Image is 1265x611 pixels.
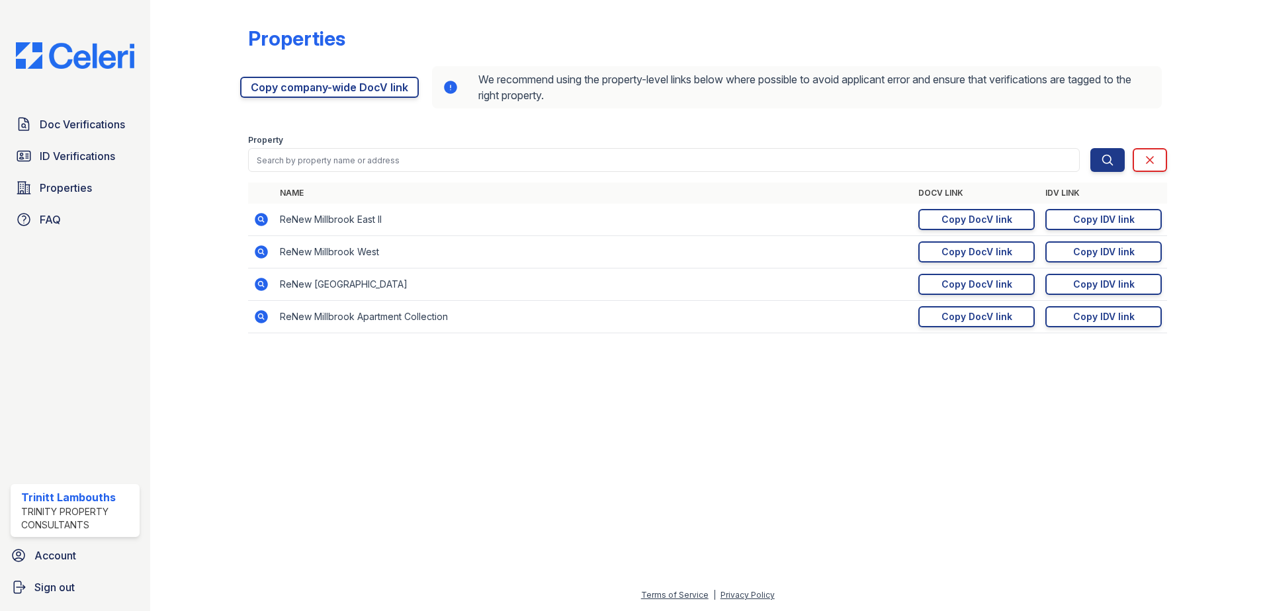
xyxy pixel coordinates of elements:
div: Trinitt Lambouths [21,489,134,505]
div: Copy DocV link [941,245,1012,259]
th: IDV Link [1040,183,1167,204]
div: | [713,590,716,600]
td: ReNew Millbrook Apartment Collection [275,301,913,333]
span: ID Verifications [40,148,115,164]
a: ID Verifications [11,143,140,169]
a: Copy IDV link [1045,209,1162,230]
div: Copy IDV link [1073,278,1135,291]
span: Account [34,548,76,563]
div: Copy DocV link [941,213,1012,226]
span: Sign out [34,579,75,595]
a: Copy IDV link [1045,274,1162,295]
th: Name [275,183,913,204]
a: Copy DocV link [918,209,1035,230]
td: ReNew Millbrook East II [275,204,913,236]
img: CE_Logo_Blue-a8612792a0a2168367f1c8372b55b34899dd931a85d93a1a3d3e32e68fde9ad4.png [5,42,145,69]
span: FAQ [40,212,61,227]
td: ReNew Millbrook West [275,236,913,268]
span: Doc Verifications [40,116,125,132]
div: Properties [248,26,345,50]
a: Copy company-wide DocV link [240,77,419,98]
div: Copy DocV link [941,278,1012,291]
a: Copy IDV link [1045,241,1162,263]
a: Copy DocV link [918,241,1035,263]
td: ReNew [GEOGRAPHIC_DATA] [275,268,913,301]
a: Account [5,542,145,569]
input: Search by property name or address [248,148,1080,172]
div: Copy IDV link [1073,310,1135,323]
div: Copy DocV link [941,310,1012,323]
a: Copy IDV link [1045,306,1162,327]
a: Doc Verifications [11,111,140,138]
a: Sign out [5,574,145,600]
a: FAQ [11,206,140,233]
th: DocV Link [913,183,1040,204]
span: Properties [40,180,92,196]
a: Privacy Policy [720,590,775,600]
div: Copy IDV link [1073,245,1135,259]
a: Copy DocV link [918,274,1035,295]
a: Copy DocV link [918,306,1035,327]
div: Copy IDV link [1073,213,1135,226]
div: Trinity Property Consultants [21,505,134,532]
div: We recommend using the property-level links below where possible to avoid applicant error and ens... [432,66,1162,108]
a: Properties [11,175,140,201]
label: Property [248,135,283,145]
a: Terms of Service [641,590,709,600]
